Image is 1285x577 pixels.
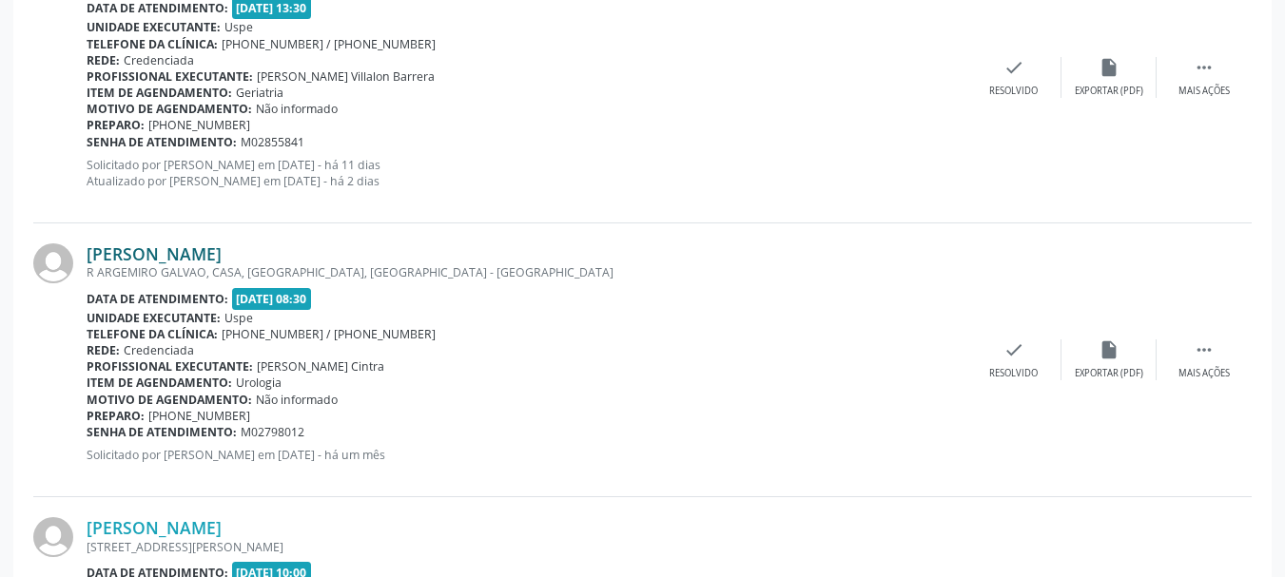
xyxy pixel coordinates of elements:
[1194,339,1215,360] i: 
[87,243,222,264] a: [PERSON_NAME]
[1075,85,1143,98] div: Exportar (PDF)
[148,117,250,133] span: [PHONE_NUMBER]
[87,342,120,358] b: Rede:
[1099,57,1120,78] i: insert_drive_file
[87,85,232,101] b: Item de agendamento:
[124,52,194,68] span: Credenciada
[33,243,73,283] img: img
[257,68,435,85] span: [PERSON_NAME] Villalon Barrera
[87,326,218,342] b: Telefone da clínica:
[87,19,221,35] b: Unidade executante:
[87,101,252,117] b: Motivo de agendamento:
[232,288,312,310] span: [DATE] 08:30
[241,424,304,440] span: M02798012
[1178,85,1230,98] div: Mais ações
[87,424,237,440] b: Senha de atendimento:
[236,375,282,391] span: Urologia
[236,85,283,101] span: Geriatria
[1178,367,1230,380] div: Mais ações
[256,101,338,117] span: Não informado
[1003,57,1024,78] i: check
[87,68,253,85] b: Profissional executante:
[1075,367,1143,380] div: Exportar (PDF)
[124,342,194,358] span: Credenciada
[1194,57,1215,78] i: 
[87,517,222,538] a: [PERSON_NAME]
[148,408,250,424] span: [PHONE_NUMBER]
[87,291,228,307] b: Data de atendimento:
[989,367,1038,380] div: Resolvido
[224,19,253,35] span: Uspe
[87,117,145,133] b: Preparo:
[222,326,436,342] span: [PHONE_NUMBER] / [PHONE_NUMBER]
[87,447,966,463] p: Solicitado por [PERSON_NAME] em [DATE] - há um mês
[87,539,966,555] div: [STREET_ADDRESS][PERSON_NAME]
[87,157,966,189] p: Solicitado por [PERSON_NAME] em [DATE] - há 11 dias Atualizado por [PERSON_NAME] em [DATE] - há 2...
[257,358,384,375] span: [PERSON_NAME] Cintra
[87,134,237,150] b: Senha de atendimento:
[87,375,232,391] b: Item de agendamento:
[87,408,145,424] b: Preparo:
[1003,339,1024,360] i: check
[87,392,252,408] b: Motivo de agendamento:
[87,358,253,375] b: Profissional executante:
[33,517,73,557] img: img
[989,85,1038,98] div: Resolvido
[224,310,253,326] span: Uspe
[1099,339,1120,360] i: insert_drive_file
[87,36,218,52] b: Telefone da clínica:
[87,310,221,326] b: Unidade executante:
[222,36,436,52] span: [PHONE_NUMBER] / [PHONE_NUMBER]
[87,264,966,280] div: R ARGEMIRO GALVAO, CASA, [GEOGRAPHIC_DATA], [GEOGRAPHIC_DATA] - [GEOGRAPHIC_DATA]
[87,52,120,68] b: Rede:
[241,134,304,150] span: M02855841
[256,392,338,408] span: Não informado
